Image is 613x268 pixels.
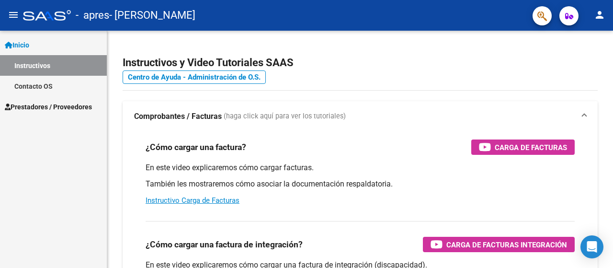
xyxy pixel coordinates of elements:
[495,141,567,153] span: Carga de Facturas
[134,111,222,122] strong: Comprobantes / Facturas
[146,238,303,251] h3: ¿Cómo cargar una factura de integración?
[146,179,575,189] p: También les mostraremos cómo asociar la documentación respaldatoria.
[123,70,266,84] a: Centro de Ayuda - Administración de O.S.
[76,5,109,26] span: - apres
[146,140,246,154] h3: ¿Cómo cargar una factura?
[5,102,92,112] span: Prestadores / Proveedores
[471,140,575,155] button: Carga de Facturas
[146,163,575,173] p: En este video explicaremos cómo cargar facturas.
[423,237,575,252] button: Carga de Facturas Integración
[580,235,603,258] div: Open Intercom Messenger
[123,54,598,72] h2: Instructivos y Video Tutoriales SAAS
[8,9,19,21] mat-icon: menu
[146,196,239,205] a: Instructivo Carga de Facturas
[446,239,567,251] span: Carga de Facturas Integración
[109,5,195,26] span: - [PERSON_NAME]
[594,9,605,21] mat-icon: person
[5,40,29,50] span: Inicio
[123,101,598,132] mat-expansion-panel-header: Comprobantes / Facturas (haga click aquí para ver los tutoriales)
[224,111,346,122] span: (haga click aquí para ver los tutoriales)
